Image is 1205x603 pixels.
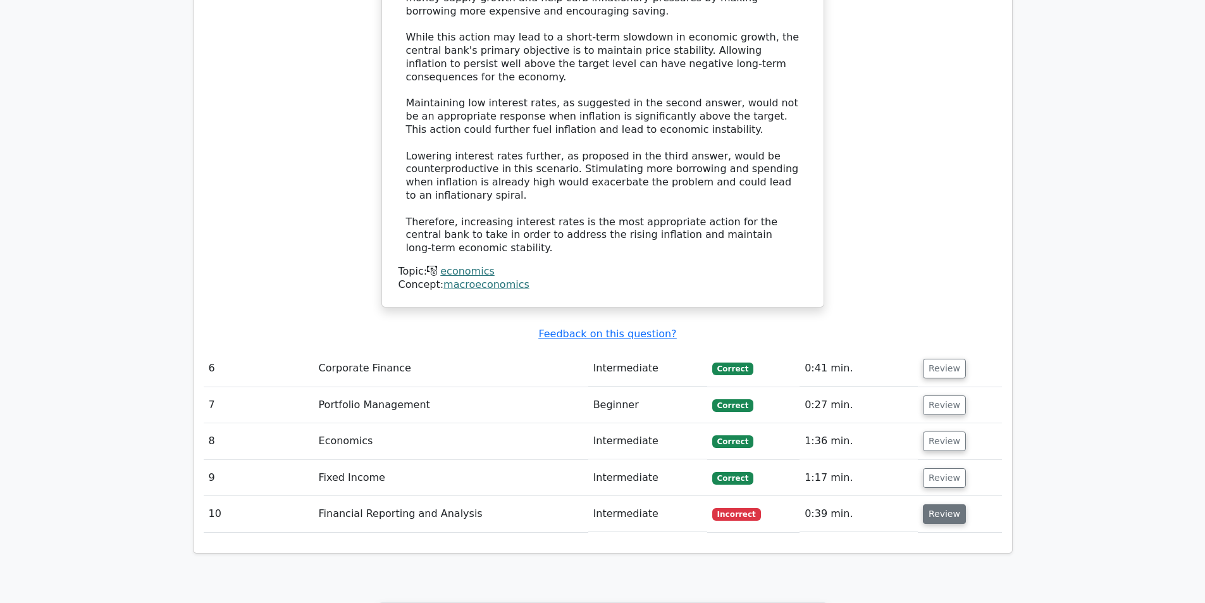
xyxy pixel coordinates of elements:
[314,423,588,459] td: Economics
[588,496,707,532] td: Intermediate
[923,359,966,378] button: Review
[712,399,753,412] span: Correct
[588,351,707,387] td: Intermediate
[314,496,588,532] td: Financial Reporting and Analysis
[588,460,707,496] td: Intermediate
[204,496,314,532] td: 10
[800,423,918,459] td: 1:36 min.
[440,265,495,277] a: economics
[204,460,314,496] td: 9
[399,265,807,278] div: Topic:
[800,496,918,532] td: 0:39 min.
[314,460,588,496] td: Fixed Income
[800,351,918,387] td: 0:41 min.
[204,387,314,423] td: 7
[800,387,918,423] td: 0:27 min.
[712,363,753,375] span: Correct
[923,432,966,451] button: Review
[314,351,588,387] td: Corporate Finance
[712,435,753,448] span: Correct
[314,387,588,423] td: Portfolio Management
[204,351,314,387] td: 6
[538,328,676,340] a: Feedback on this question?
[712,472,753,485] span: Correct
[712,508,761,521] span: Incorrect
[588,387,707,423] td: Beginner
[923,468,966,488] button: Review
[923,504,966,524] button: Review
[399,278,807,292] div: Concept:
[443,278,529,290] a: macroeconomics
[800,460,918,496] td: 1:17 min.
[923,395,966,415] button: Review
[204,423,314,459] td: 8
[588,423,707,459] td: Intermediate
